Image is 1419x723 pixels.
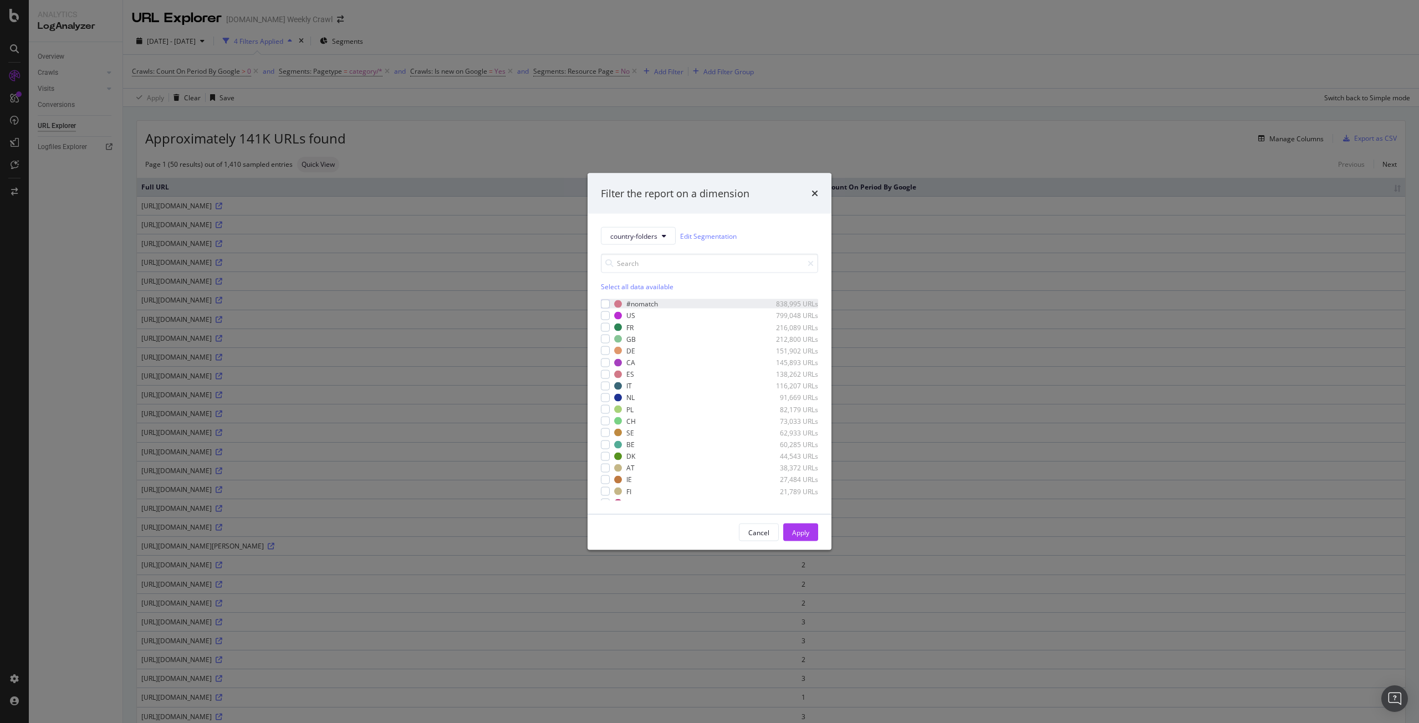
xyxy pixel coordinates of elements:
[764,416,818,425] div: 73,033 URLs
[626,428,634,437] div: SE
[764,428,818,437] div: 62,933 URLs
[764,334,818,343] div: 212,800 URLs
[626,452,635,461] div: DK
[626,486,631,496] div: FI
[626,299,658,309] div: #nomatch
[739,524,779,541] button: Cancel
[626,311,635,320] div: US
[748,527,769,537] div: Cancel
[626,358,635,367] div: CA
[610,231,657,240] span: country-folders
[601,186,749,201] div: Filter the report on a dimension
[764,381,818,391] div: 116,207 URLs
[626,381,632,391] div: IT
[680,230,737,242] a: Edit Segmentation
[764,346,818,355] div: 151,902 URLs
[626,416,636,425] div: CH
[626,463,635,473] div: AT
[764,404,818,414] div: 82,179 URLs
[792,527,809,537] div: Apply
[601,227,676,245] button: country-folders
[626,334,636,343] div: GB
[764,322,818,332] div: 216,089 URLs
[764,440,818,449] div: 60,285 URLs
[764,358,818,367] div: 145,893 URLs
[764,299,818,309] div: 838,995 URLs
[626,370,634,379] div: ES
[626,440,635,449] div: BE
[626,404,634,414] div: PL
[764,393,818,402] div: 91,669 URLs
[626,475,632,484] div: IE
[626,322,634,332] div: FR
[764,452,818,461] div: 44,543 URLs
[783,524,818,541] button: Apply
[764,498,818,507] div: 21,622 URLs
[601,254,818,273] input: Search
[764,370,818,379] div: 138,262 URLs
[764,311,818,320] div: 799,048 URLs
[764,486,818,496] div: 21,789 URLs
[626,498,635,507] div: CZ
[1381,685,1408,712] div: Open Intercom Messenger
[601,282,818,291] div: Select all data available
[811,186,818,201] div: times
[764,463,818,473] div: 38,372 URLs
[764,475,818,484] div: 27,484 URLs
[588,173,831,550] div: modal
[626,346,635,355] div: DE
[626,393,635,402] div: NL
